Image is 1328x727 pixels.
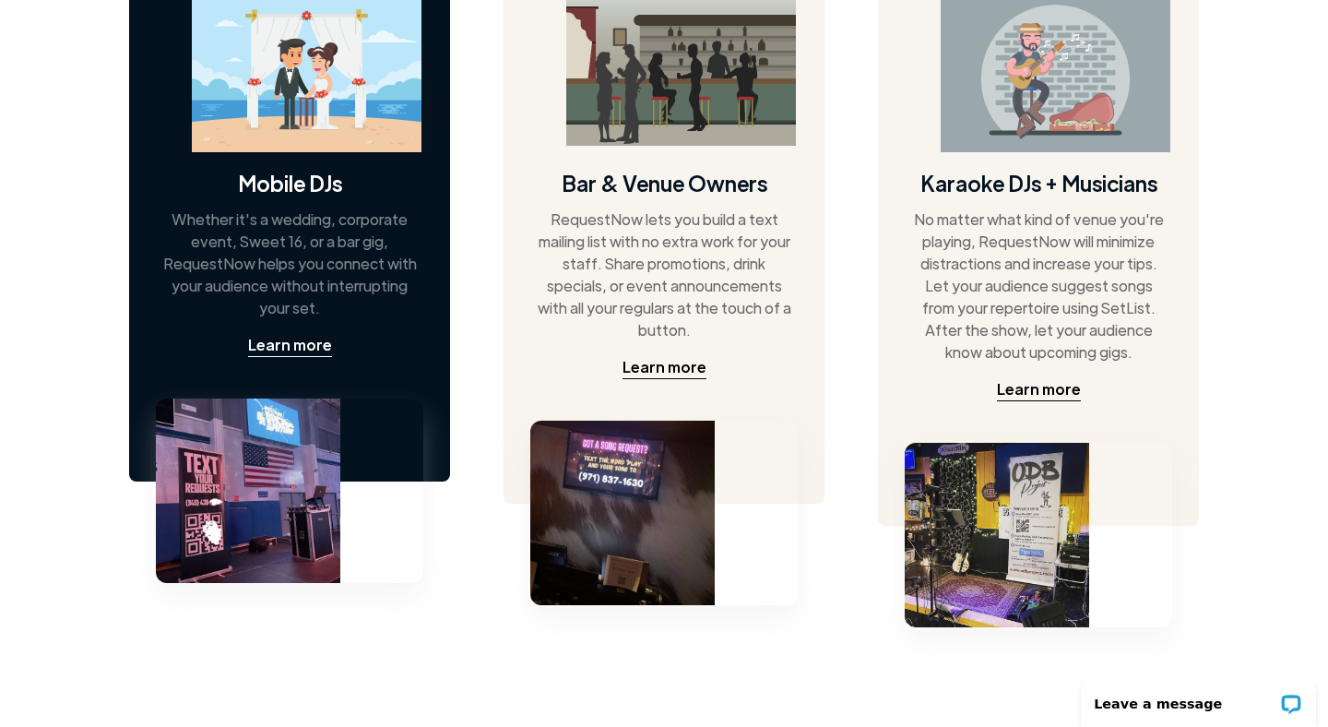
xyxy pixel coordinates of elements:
a: Learn more [997,378,1081,401]
div: Learn more [248,334,332,356]
img: bar tv [530,421,715,605]
img: school dance with a poster [156,399,340,583]
div: RequestNow lets you build a text mailing list with no extra work for your staff. Share promotions... [536,209,792,341]
div: Learn more [622,356,706,378]
div: Learn more [997,378,1081,400]
img: musician stand [905,443,1089,627]
div: No matter what kind of venue you're playing, RequestNow will minimize distractions and increase y... [910,209,1167,363]
h4: Bar & Venue Owners [562,168,767,197]
a: Learn more [248,334,332,357]
a: Learn more [622,356,706,379]
h4: Karaoke DJs + Musicians [920,168,1157,197]
div: Whether it's a wedding, corporate event, Sweet 16, or a bar gig, RequestNow helps you connect wit... [161,209,418,319]
h4: Mobile DJs [238,168,342,197]
iframe: LiveChat chat widget [1069,669,1328,727]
